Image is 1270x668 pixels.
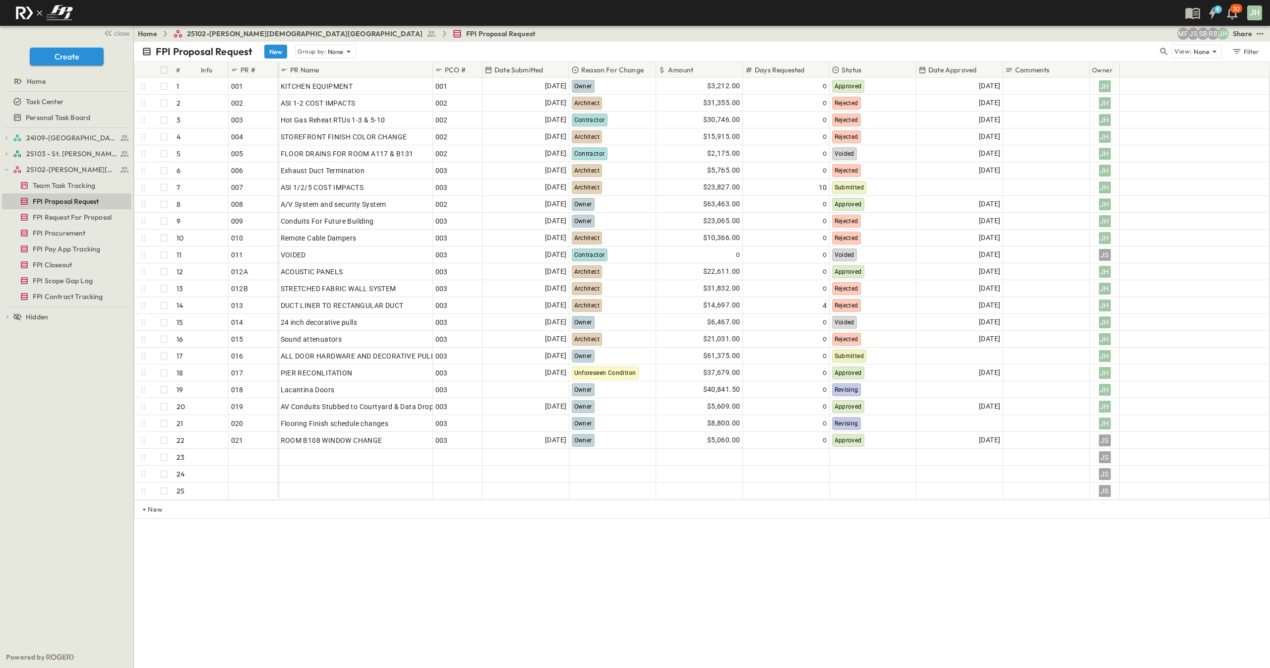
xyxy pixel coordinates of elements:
[745,383,827,397] div: 0
[1099,249,1111,261] div: JS
[979,215,1000,227] span: [DATE]
[177,166,181,176] p: 6
[1099,182,1111,193] div: JH
[12,2,76,23] img: c8d7d1ed905e502e8f77bf7063faec64e13b34fdb1f2bdd94b0e311fc34f8000.png
[1247,5,1262,20] div: JH
[979,80,1000,92] span: [DATE]
[1099,300,1111,311] div: JH
[173,29,436,39] a: 25102-[PERSON_NAME][DEMOGRAPHIC_DATA][GEOGRAPHIC_DATA]
[545,401,566,412] span: [DATE]
[177,216,181,226] p: 9
[979,198,1000,210] span: [DATE]
[264,45,287,59] button: New
[445,65,466,75] p: PCO #
[33,276,93,286] span: FPI Scope Gap Log
[745,130,827,144] div: 0
[1099,114,1111,126] div: JH
[835,386,858,393] span: Revising
[177,182,180,192] p: 7
[26,312,48,322] span: Hidden
[2,194,129,208] a: FPI Proposal Request
[745,349,827,363] div: 0
[281,267,343,277] span: ACOUSTIC PANELS
[2,111,129,124] a: Personal Task Board
[574,386,592,393] span: Owner
[979,165,1000,176] span: [DATE]
[574,117,605,123] span: Contractor
[835,167,858,174] span: Rejected
[745,79,827,93] div: 0
[2,241,131,257] div: FPI Pay App Trackingtest
[435,301,448,310] span: 003
[177,317,183,327] p: 15
[823,301,827,310] span: 4
[928,65,976,75] p: Date Approved
[745,282,827,296] div: 0
[1099,367,1111,379] div: JH
[545,249,566,260] span: [DATE]
[241,65,255,75] p: PR #
[435,317,448,327] span: 003
[979,131,1000,142] span: [DATE]
[581,65,644,75] p: Reason For Change
[281,166,365,176] span: Exhaust Duct Termination
[281,81,353,91] span: KITCHEN EQUIPMENT
[755,65,804,75] p: Days Requested
[1099,333,1111,345] div: JH
[1099,148,1111,160] div: JH
[835,235,858,242] span: Rejected
[835,336,858,343] span: Rejected
[835,251,854,258] span: Voided
[2,179,129,192] a: Team Task Tracking
[545,316,566,328] span: [DATE]
[545,333,566,345] span: [DATE]
[1177,28,1189,40] div: Monica Pruteanu (mpruteanu@fpibuilders.com)
[177,199,181,209] p: 8
[2,226,129,240] a: FPI Procurement
[545,148,566,159] span: [DATE]
[281,368,353,378] span: PIER RECONLITATION
[174,62,199,78] div: #
[574,251,605,258] span: Contractor
[745,147,827,161] div: 0
[231,250,243,260] span: 011
[435,115,448,125] span: 002
[435,368,448,378] span: 003
[177,334,183,344] p: 16
[435,149,448,159] span: 002
[545,350,566,362] span: [DATE]
[574,83,592,90] span: Owner
[177,250,181,260] p: 11
[100,26,131,40] button: close
[281,301,404,310] span: DUCT LINER TO RECTANGULAR DUCT
[545,283,566,294] span: [DATE]
[177,301,183,310] p: 14
[435,216,448,226] span: 003
[435,132,448,142] span: 002
[1099,350,1111,362] div: JH
[114,28,129,38] span: close
[979,249,1000,260] span: [DATE]
[574,184,600,191] span: Architect
[1092,56,1113,84] div: Owner
[745,231,827,245] div: 0
[835,133,858,140] span: Rejected
[545,198,566,210] span: [DATE]
[835,218,858,225] span: Rejected
[435,199,448,209] span: 002
[33,292,103,302] span: FPI Contract Tracking
[27,76,46,86] span: Home
[574,353,592,360] span: Owner
[231,267,248,277] span: 012A
[979,232,1000,243] span: [DATE]
[703,367,740,378] span: $37,679.00
[177,368,183,378] p: 18
[1015,65,1049,75] p: Comments
[1228,45,1262,59] button: Filter
[33,244,100,254] span: FPI Pay App Tracking
[281,334,342,344] span: Sound attenuators
[979,148,1000,159] span: [DATE]
[231,182,243,192] span: 007
[231,132,243,142] span: 004
[835,285,858,292] span: Rejected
